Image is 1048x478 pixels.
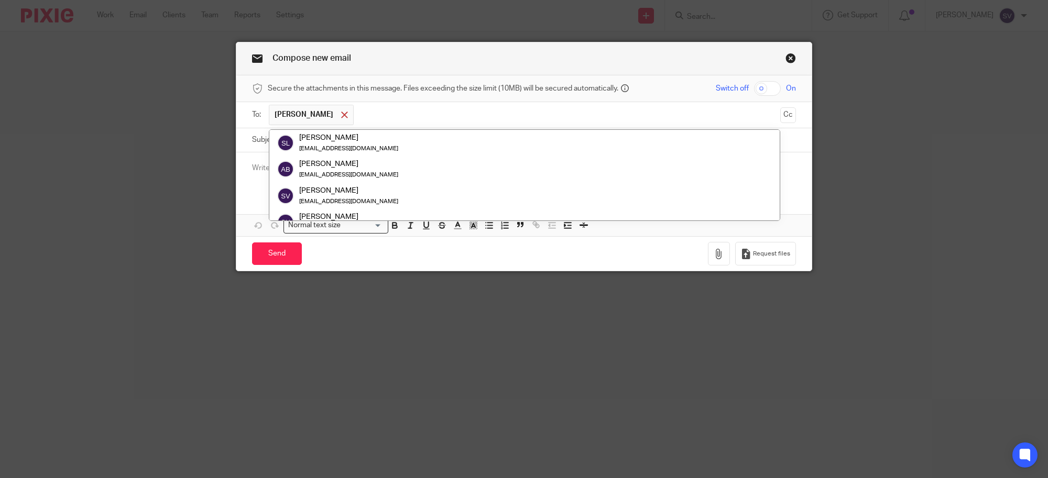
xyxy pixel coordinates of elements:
[252,135,279,145] label: Subject:
[753,250,790,258] span: Request files
[786,83,796,94] span: On
[299,198,398,204] small: [EMAIL_ADDRESS][DOMAIN_NAME]
[344,220,382,231] input: Search for option
[268,83,618,94] span: Secure the attachments in this message. Files exceeding the size limit (10MB) will be secured aut...
[716,83,749,94] span: Switch off
[277,214,294,231] img: svg%3E
[286,220,343,231] span: Normal text size
[277,187,294,204] img: svg%3E
[299,185,398,196] div: [PERSON_NAME]
[283,217,388,234] div: Search for option
[780,107,796,123] button: Cc
[299,212,398,222] div: [PERSON_NAME]
[272,54,351,62] span: Compose new email
[735,242,796,265] button: Request files
[299,146,398,152] small: [EMAIL_ADDRESS][DOMAIN_NAME]
[277,161,294,178] img: svg%3E
[277,135,294,152] img: svg%3E
[252,242,302,265] input: Send
[785,53,796,67] a: Close this dialog window
[299,132,398,143] div: [PERSON_NAME]
[299,159,398,170] div: [PERSON_NAME]
[275,109,333,120] span: [PERSON_NAME]
[252,109,264,120] label: To:
[299,172,398,178] small: [EMAIL_ADDRESS][DOMAIN_NAME]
